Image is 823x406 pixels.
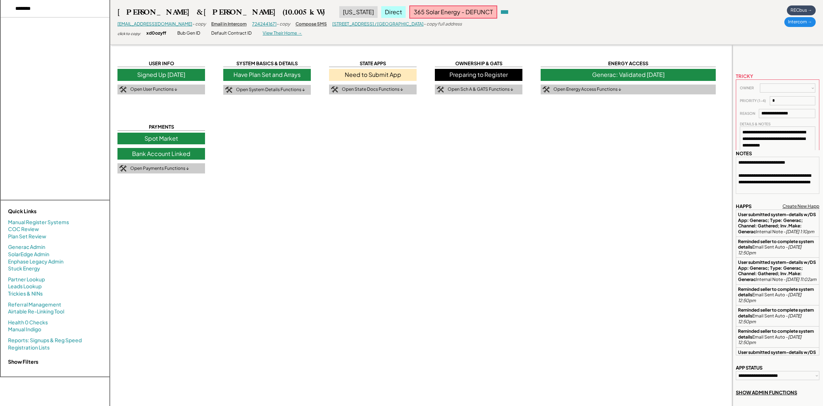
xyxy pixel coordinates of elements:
[736,203,751,210] div: HAPPS
[8,258,63,265] a: Enphase Legacy Admin
[435,60,522,67] div: OWNERSHIP & GATS
[740,86,756,90] div: OWNER
[786,229,814,234] em: [DATE] 1:10pm
[117,60,205,67] div: USER INFO
[738,212,817,234] strong: User submitted system-details w/DS App: Generac; Type: Generac; Channel: Gathered; Inv.Make: Generac
[738,259,817,282] div: Internal Note -
[541,60,716,67] div: ENERGY ACCESS
[192,21,206,27] div: - copy
[8,265,40,272] a: Stuck Energy
[332,21,424,27] a: [STREET_ADDRESS] / [GEOGRAPHIC_DATA]
[437,86,444,93] img: tool-icon.png
[435,69,522,81] div: Preparing to Register
[342,86,403,93] div: Open State Docs Functions ↓
[541,69,716,81] div: Generac: Validated [DATE]
[119,165,127,172] img: tool-icon.png
[146,30,166,36] div: xd0ozyff
[736,364,762,371] div: APP STATUS
[738,286,817,304] div: Email Sent Auto -
[738,307,817,324] div: Email Sent Auto -
[738,307,815,319] strong: Reminded seller to complete system details
[117,133,205,144] div: Spot Market
[8,308,64,315] a: Airtable Re-Linking Tool
[736,73,753,79] div: TRICKY
[8,283,42,290] a: Leads Lookup
[738,239,817,256] div: Email Sent Auto -
[236,87,305,93] div: Open System Details Functions ↓
[736,150,752,157] div: NOTES
[738,286,815,298] strong: Reminded seller to complete system details
[117,8,325,17] div: [PERSON_NAME] & [PERSON_NAME] (10.005kW)
[295,21,327,27] div: Compose SMS
[252,21,277,27] a: 7242441671
[117,69,205,81] div: Signed Up [DATE]
[8,319,48,326] a: Health 0 Checks
[736,389,797,396] div: SHOW ADMIN FUNCTIONS
[117,148,205,160] div: Bank Account Linked
[8,219,69,226] a: Manual Register Systems
[553,86,621,93] div: Open Energy Access Functions ↓
[787,5,816,15] div: RECbus →
[263,30,302,36] div: View Their Home →
[177,30,200,36] div: Bub Gen ID
[409,5,497,19] div: 365 Solar Energy - DEFUNCT
[8,276,45,283] a: Partner Lookup
[8,326,41,333] a: Manual Indigo
[740,122,770,126] div: DETAILS & NOTES
[8,226,39,233] a: COC Review
[130,165,189,172] div: Open Payments Functions ↓
[738,350,817,372] div: Internal Note -
[738,292,802,303] em: [DATE] 12:50pm
[225,87,232,93] img: tool-icon.png
[542,86,550,93] img: tool-icon.png
[277,21,290,27] div: - copy
[223,60,311,67] div: SYSTEM BASICS & DETAILS
[786,277,816,282] em: [DATE] 11:02am
[738,328,815,340] strong: Reminded seller to complete system details
[8,251,49,258] a: SolarEdge Admin
[117,124,205,130] div: PAYMENTS
[331,86,338,93] img: tool-icon.png
[8,233,46,240] a: Plan Set Review
[8,208,81,215] div: Quick Links
[740,98,766,103] div: PRIORITY (1-4)
[211,30,252,36] div: Default Contract ID
[784,17,816,27] div: Intercom →
[211,21,247,27] div: Email in Intercom
[8,301,61,308] a: Referral Management
[223,69,311,81] div: Have Plan Set and Arrays
[8,358,38,365] strong: Show Filters
[738,350,817,372] strong: User submitted system-details w/DS App: Generac; Type: Generac; Channel: Gathered; Inv.Make: Generac
[738,259,817,282] strong: User submitted system-details w/DS App: Generac; Type: Generac; Channel: Gathered; Inv.Make: Generac
[117,31,141,36] div: click to copy:
[783,203,819,210] div: Create New Happ
[130,86,177,93] div: Open User Functions ↓
[424,21,462,27] div: - copy full address
[738,313,802,324] em: [DATE] 12:50pm
[329,69,417,81] div: Need to Submit App
[8,337,82,344] a: Reports: Signups & Reg Speed
[738,239,815,250] strong: Reminded seller to complete system details
[117,21,192,27] a: [EMAIL_ADDRESS][DOMAIN_NAME]
[381,6,406,18] div: Direct
[738,334,802,346] em: [DATE] 12:50pm
[8,243,45,251] a: Generac Admin
[738,328,817,346] div: Email Sent Auto -
[738,244,802,255] em: [DATE] 12:50pm
[738,212,817,234] div: Internal Note -
[339,6,378,18] div: [US_STATE]
[8,290,43,297] a: Trickies & NINs
[119,86,127,93] img: tool-icon.png
[8,344,50,351] a: Registration Lists
[329,60,417,67] div: STATE APPS
[740,111,755,116] div: REASON
[448,86,513,93] div: Open Sch A & GATS Functions ↓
